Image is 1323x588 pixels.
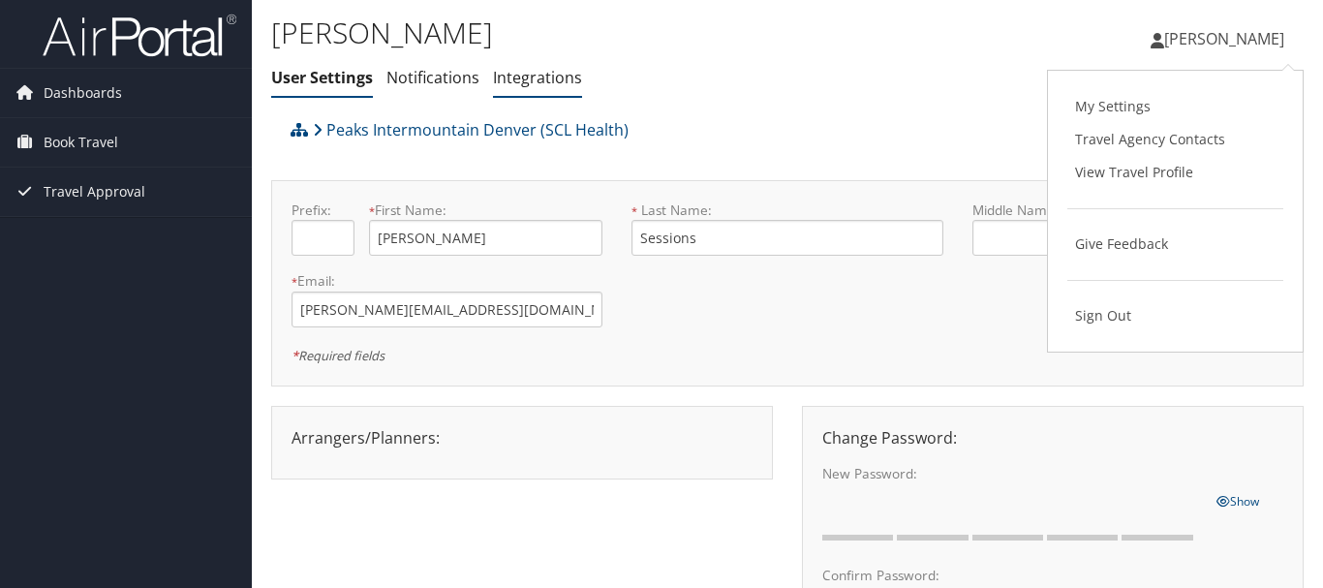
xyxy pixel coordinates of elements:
[822,464,1202,483] label: New Password:
[292,271,602,291] label: Email:
[1164,28,1284,49] span: [PERSON_NAME]
[1216,489,1259,511] a: Show
[44,118,118,167] span: Book Travel
[44,168,145,216] span: Travel Approval
[1067,90,1283,123] a: My Settings
[631,201,942,220] label: Last Name:
[313,110,629,149] a: Peaks Intermountain Denver (SCL Health)
[808,426,1298,449] div: Change Password:
[44,69,122,117] span: Dashboards
[271,13,960,53] h1: [PERSON_NAME]
[972,201,1206,220] label: Middle Name:
[292,201,354,220] label: Prefix:
[1067,228,1283,261] a: Give Feedback
[1067,156,1283,189] a: View Travel Profile
[292,347,385,364] em: Required fields
[43,13,236,58] img: airportal-logo.png
[1067,123,1283,156] a: Travel Agency Contacts
[386,67,479,88] a: Notifications
[277,426,767,449] div: Arrangers/Planners:
[1151,10,1304,68] a: [PERSON_NAME]
[1067,299,1283,332] a: Sign Out
[271,67,373,88] a: User Settings
[822,566,1202,585] label: Confirm Password:
[1216,493,1259,510] span: Show
[369,201,602,220] label: First Name:
[493,67,582,88] a: Integrations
